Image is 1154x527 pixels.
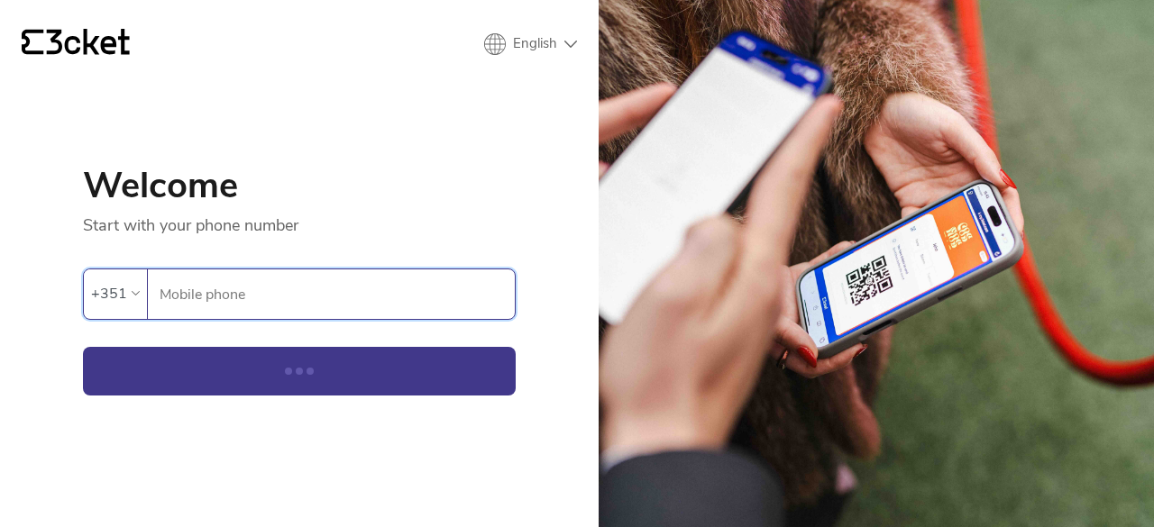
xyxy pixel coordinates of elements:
h1: Welcome [83,168,516,204]
a: {' '} [22,29,130,59]
p: Start with your phone number [83,204,516,236]
label: Mobile phone [148,269,515,320]
g: {' '} [22,30,43,55]
button: Continue [83,347,516,395]
input: Mobile phone [159,269,515,319]
div: +351 [91,280,127,307]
